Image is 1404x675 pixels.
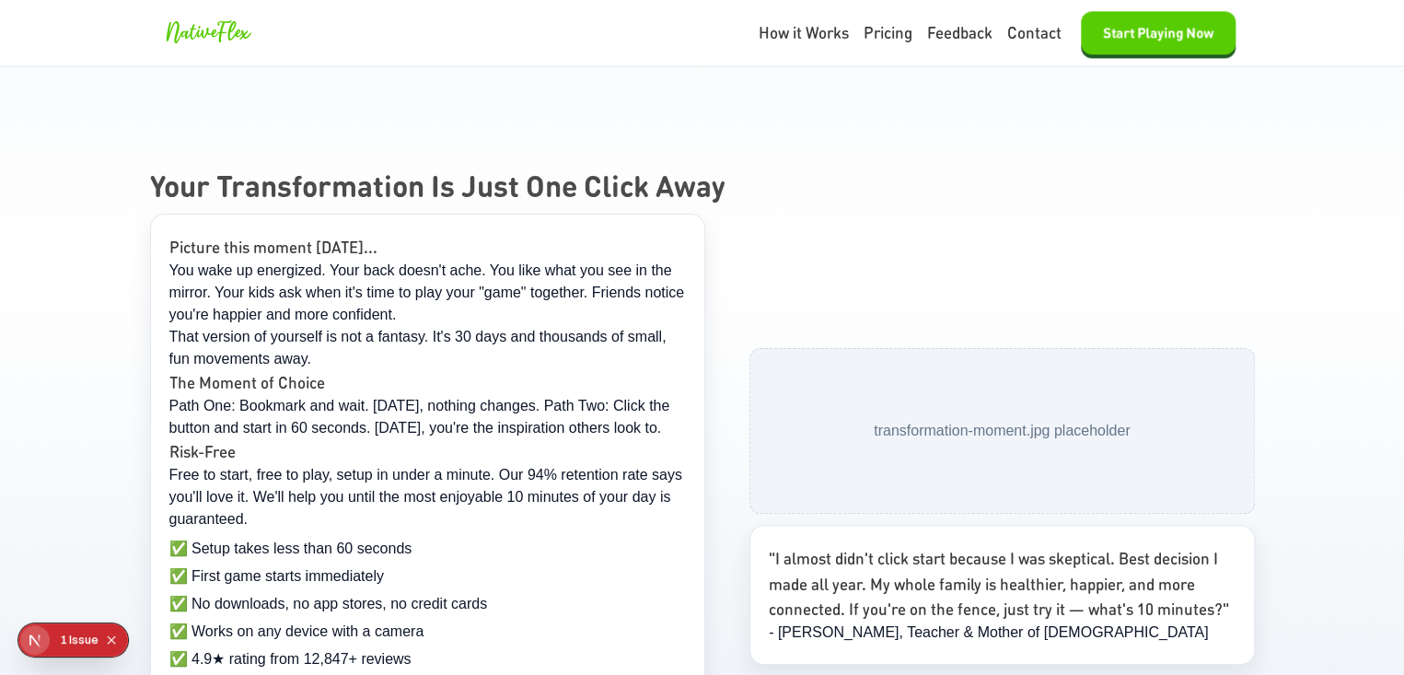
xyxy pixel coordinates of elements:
[169,326,686,370] p: That version of yourself is not a fantasy. It's 30 days and thousands of small, fun movements away.
[169,439,686,464] h4: Risk-Free
[169,538,686,560] li: ✅ Setup takes less than 60 seconds
[169,565,686,588] li: ✅ First game starts immediately
[927,21,992,45] a: Feedback
[749,348,1255,514] div: Hesitation vs action split image placeholder
[864,21,912,45] a: Pricing
[1007,21,1062,45] a: Contact
[169,593,686,615] li: ✅ No downloads, no app stores, no credit cards
[759,21,849,45] a: How it Works
[169,260,686,326] p: You wake up energized. Your back doesn't ache. You like what you see in the mirror. Your kids ask...
[169,621,686,643] li: ✅ Works on any device with a camera
[169,395,686,439] p: Path One: Bookmark and wait. [DATE], nothing changes. Path Two: Click the button and start in 60 ...
[769,546,1236,622] p: "I almost didn't click start because I was skeptical. Best decision I made all year. My whole fam...
[169,648,686,670] li: ✅ 4.9★ rating from 12,847+ reviews
[169,235,686,260] h3: Picture this moment [DATE]...
[1081,11,1236,54] button: Start Playing Now
[769,622,1236,644] div: - [PERSON_NAME], Teacher & Mother of [DEMOGRAPHIC_DATA]
[169,464,686,530] p: Free to start, free to play, setup in under a minute. Our 94% retention rate says you'll love it....
[165,21,249,43] span: NativeFlex
[169,370,686,395] h4: The Moment of Choice
[150,164,1255,208] h2: Your Transformation Is Just One Click Away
